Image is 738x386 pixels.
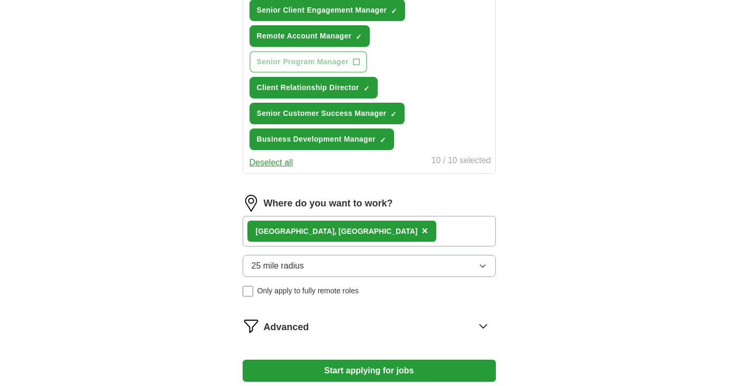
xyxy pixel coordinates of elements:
[421,225,428,236] span: ×
[257,5,387,16] span: Senior Client Engagement Manager
[356,33,362,41] span: ✓
[250,51,367,73] button: Senior Program Manager
[243,255,496,277] button: 25 mile radius
[257,285,359,296] span: Only apply to fully remote roles
[250,156,293,169] button: Deselect all
[257,31,352,42] span: Remote Account Manager
[264,196,393,211] label: Where do you want to work?
[256,226,418,237] div: , [GEOGRAPHIC_DATA]
[250,25,370,47] button: Remote Account Manager✓
[257,56,349,67] span: Senior Program Manager
[257,134,376,145] span: Business Development Manager
[243,318,260,334] img: filter
[250,103,405,124] button: Senior Customer Success Manager✓
[243,286,253,296] input: Only apply to fully remote roles
[257,82,359,93] span: Client Relationship Director
[257,108,387,119] span: Senior Customer Success Manager
[243,195,260,212] img: location.png
[380,136,386,144] span: ✓
[391,7,397,15] span: ✓
[256,227,335,235] strong: [GEOGRAPHIC_DATA]
[250,128,394,150] button: Business Development Manager✓
[264,320,309,334] span: Advanced
[363,84,370,93] span: ✓
[243,360,496,382] button: Start applying for jobs
[250,77,378,98] button: Client Relationship Director✓
[390,110,397,118] span: ✓
[432,154,491,169] div: 10 / 10 selected
[252,260,304,272] span: 25 mile radius
[421,223,428,239] button: ×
